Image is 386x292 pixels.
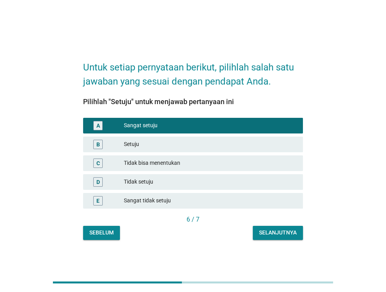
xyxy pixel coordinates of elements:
[96,178,100,186] div: D
[124,177,297,187] div: Tidak setuju
[83,215,303,224] div: 6 / 7
[124,196,297,205] div: Sangat tidak setuju
[124,140,297,149] div: Setuju
[96,121,100,130] div: A
[253,226,303,240] button: Selanjutnya
[83,226,120,240] button: Sebelum
[96,196,100,205] div: E
[259,229,297,237] div: Selanjutnya
[124,159,297,168] div: Tidak bisa menentukan
[83,96,303,107] div: Pilihlah "Setuju" untuk menjawab pertanyaan ini
[83,52,303,88] h2: Untuk setiap pernyataan berikut, pilihlah salah satu jawaban yang sesuai dengan pendapat Anda.
[96,140,100,148] div: B
[124,121,297,130] div: Sangat setuju
[89,229,114,237] div: Sebelum
[96,159,100,167] div: C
